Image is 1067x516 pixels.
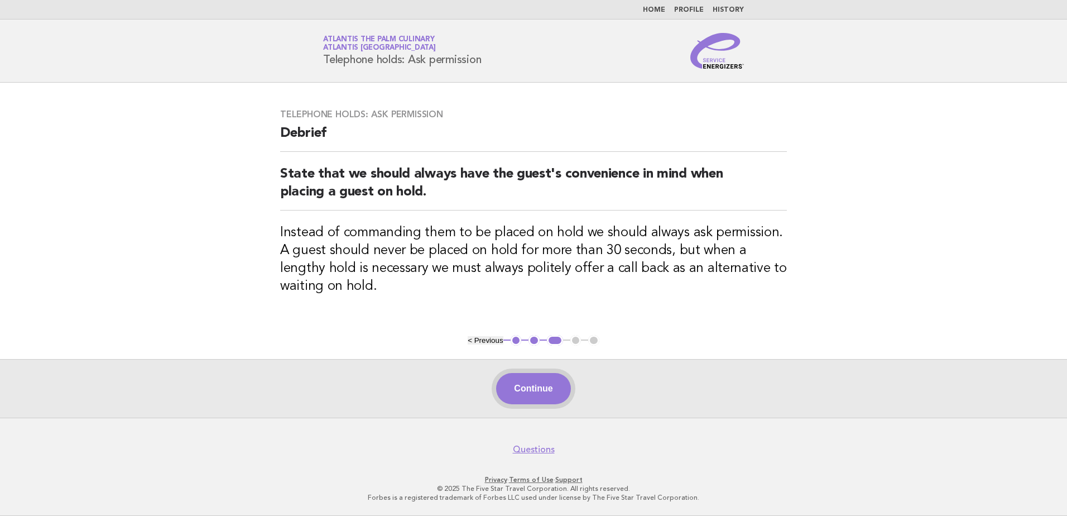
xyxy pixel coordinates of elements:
[496,373,570,404] button: Continue
[280,165,787,211] h2: State that we should always have the guest's convenience in mind when placing a guest on hold.
[280,109,787,120] h3: Telephone holds: Ask permission
[192,484,875,493] p: © 2025 The Five Star Travel Corporation. All rights reserved.
[547,335,563,346] button: 3
[468,336,503,345] button: < Previous
[528,335,540,346] button: 2
[513,444,555,455] a: Questions
[509,476,554,484] a: Terms of Use
[280,224,787,295] h3: Instead of commanding them to be placed on hold we should always ask permission. A guest should n...
[674,7,704,13] a: Profile
[643,7,665,13] a: Home
[192,493,875,502] p: Forbes is a registered trademark of Forbes LLC used under license by The Five Star Travel Corpora...
[690,33,744,69] img: Service Energizers
[323,36,481,65] h1: Telephone holds: Ask permission
[511,335,522,346] button: 1
[280,125,787,152] h2: Debrief
[323,36,436,51] a: Atlantis The Palm CulinaryAtlantis [GEOGRAPHIC_DATA]
[485,476,507,484] a: Privacy
[555,476,583,484] a: Support
[323,45,436,52] span: Atlantis [GEOGRAPHIC_DATA]
[713,7,744,13] a: History
[192,475,875,484] p: · ·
